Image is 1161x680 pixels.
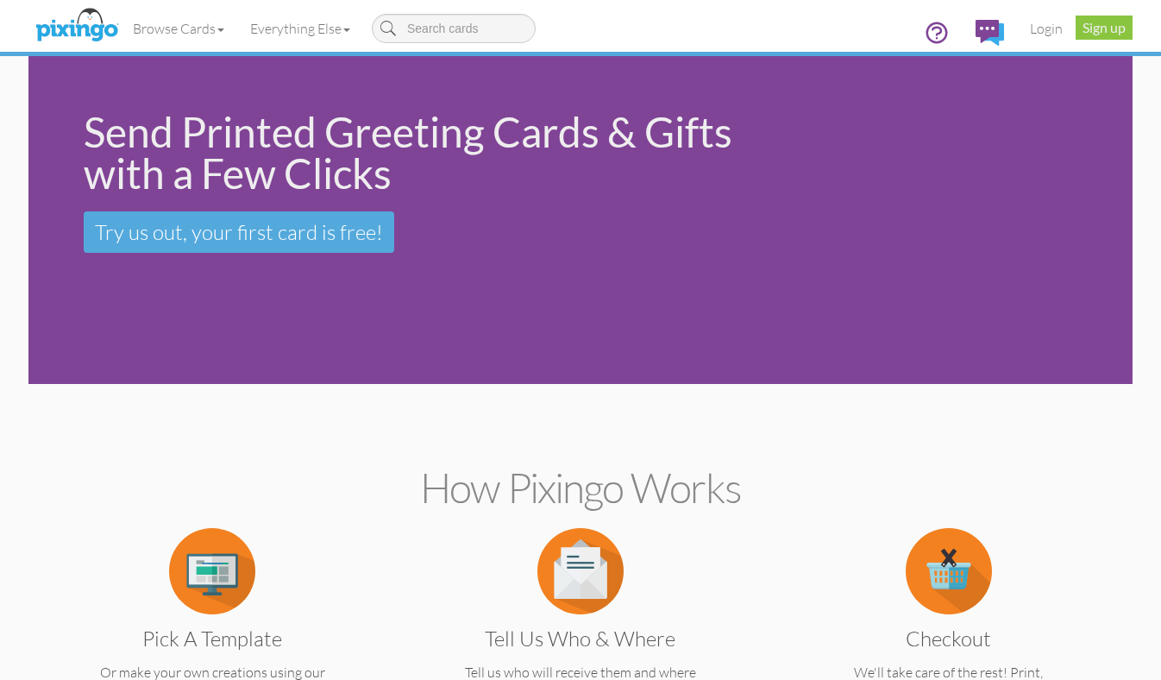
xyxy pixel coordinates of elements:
h2: How Pixingo works [59,465,1102,511]
div: Send Printed Greeting Cards & Gifts with a Few Clicks [84,111,750,194]
a: Login [1017,7,1076,50]
img: item.alt [537,528,624,614]
a: Sign up [1076,16,1133,40]
h3: Tell us Who & Where [439,627,721,650]
a: Try us out, your first card is free! [84,211,394,253]
img: item.alt [169,528,255,614]
input: Search cards [372,14,536,43]
img: item.alt [906,528,992,614]
h3: Pick a Template [72,627,354,650]
a: Everything Else [237,7,363,50]
h3: Checkout [807,627,1089,650]
img: pixingo logo [31,4,122,47]
span: Try us out, your first card is free! [95,219,383,245]
a: Browse Cards [120,7,237,50]
img: comments.svg [976,20,1004,46]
